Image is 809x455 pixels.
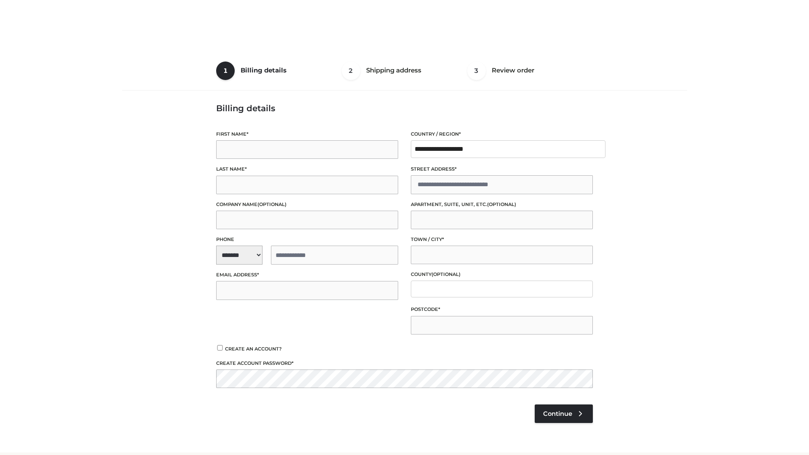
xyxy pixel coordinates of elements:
a: Continue [535,404,593,423]
span: 1 [216,62,235,80]
span: (optional) [257,201,287,207]
span: (optional) [431,271,461,277]
span: Billing details [241,66,287,74]
span: 2 [342,62,360,80]
label: Street address [411,165,593,173]
label: Create account password [216,359,593,367]
span: Review order [492,66,534,74]
label: Postcode [411,305,593,313]
span: Create an account? [225,346,282,352]
label: County [411,270,593,278]
label: Phone [216,236,398,244]
label: Town / City [411,236,593,244]
label: First name [216,130,398,138]
label: Country / Region [411,130,593,138]
span: 3 [467,62,486,80]
input: Create an account? [216,345,224,351]
h3: Billing details [216,103,593,113]
label: Apartment, suite, unit, etc. [411,201,593,209]
label: Last name [216,165,398,173]
label: Company name [216,201,398,209]
label: Email address [216,271,398,279]
span: Continue [543,410,572,418]
span: (optional) [487,201,516,207]
span: Shipping address [366,66,421,74]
